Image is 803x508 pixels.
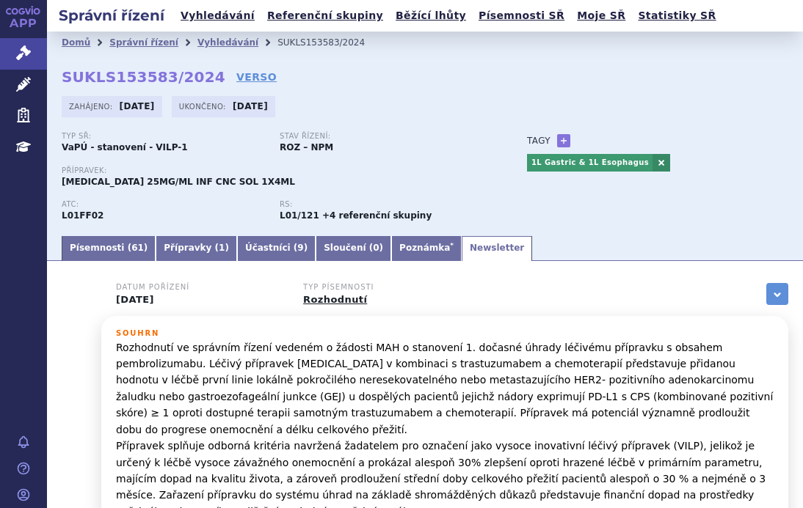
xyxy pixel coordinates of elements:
a: Referenční skupiny [263,6,388,26]
span: 1 [219,243,225,253]
a: VERSO [236,70,277,84]
a: Účastníci (9) [237,236,316,261]
span: Ukončeno: [179,100,229,112]
a: Rozhodnutí [303,294,367,305]
a: zobrazit vše [766,283,788,305]
span: Zahájeno: [69,100,115,112]
p: ATC: [62,200,265,209]
h3: Typ písemnosti [303,283,472,292]
a: Přípravky (1) [156,236,237,261]
h3: Datum pořízení [116,283,285,292]
h2: Správní řízení [47,5,176,26]
p: [DATE] [116,294,285,306]
h3: Tagy [527,132,551,150]
a: Sloučení (0) [316,236,391,261]
a: Písemnosti (61) [62,236,156,261]
h3: Souhrn [116,329,774,338]
a: Statistiky SŘ [633,6,720,26]
a: Písemnosti SŘ [474,6,569,26]
span: 9 [297,243,303,253]
span: [MEDICAL_DATA] 25MG/ML INF CNC SOL 1X4ML [62,177,295,187]
span: 0 [373,243,379,253]
a: Vyhledávání [176,6,259,26]
p: Přípravek: [62,166,498,175]
span: 61 [131,243,144,253]
li: SUKLS153583/2024 [277,32,384,54]
strong: +4 referenční skupiny [322,210,432,221]
p: Stav řízení: [280,132,483,141]
strong: ROZ – NPM [280,142,333,152]
a: 1L Gastric & 1L Esophagus [527,154,653,172]
a: Správní řízení [109,37,178,48]
p: RS: [280,200,483,209]
strong: PEMBROLIZUMAB [62,210,103,221]
a: Vyhledávání [197,37,258,48]
strong: VaPÚ - stanovení - VILP-1 [62,142,188,152]
p: Typ SŘ: [62,132,265,141]
a: Moje SŘ [573,6,630,26]
strong: pembrolizumab [280,210,319,221]
a: Newsletter [462,236,532,261]
strong: [DATE] [120,101,155,111]
a: Poznámka* [391,236,462,261]
a: Domů [62,37,90,48]
strong: [DATE] [233,101,268,111]
a: + [557,134,570,147]
a: Běžící lhůty [391,6,470,26]
strong: SUKLS153583/2024 [62,68,225,86]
